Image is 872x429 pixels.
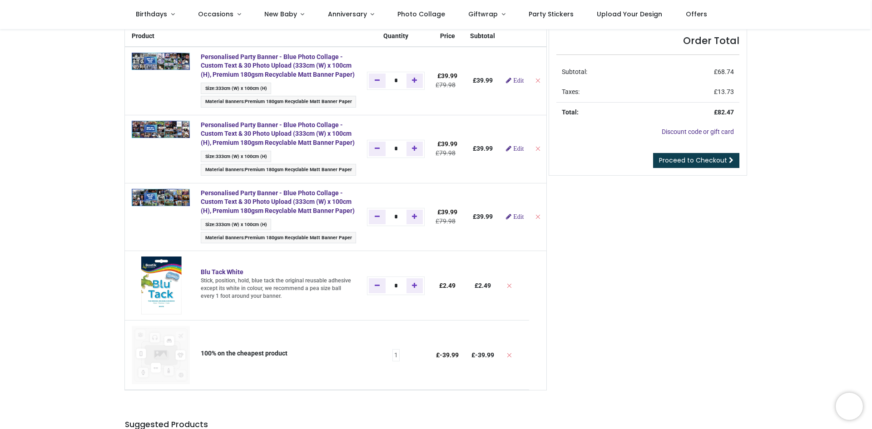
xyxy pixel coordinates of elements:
[441,208,457,216] span: 39.99
[659,156,727,165] span: Proceed to Checkout
[436,351,459,359] span: £
[535,213,541,220] a: Remove from cart
[718,68,734,75] span: 68.74
[406,210,423,224] a: Add one
[436,217,456,225] del: £
[436,149,456,157] del: £
[714,68,734,75] span: £
[328,10,367,19] span: Anniversary
[205,167,243,173] span: Material Banners
[216,85,267,91] span: 333cm (W) x 100cm (H)
[369,74,386,88] a: Remove one
[476,77,493,84] span: 39.99
[132,121,190,138] img: qPAdBAAAABklEQVQDAIA7imz2bYqWAAAAAElFTkSuQmCC
[264,10,297,19] span: New Baby
[369,278,386,293] a: Remove one
[383,32,408,39] span: Quantity
[714,88,734,95] span: £
[245,167,352,173] span: Premium 180gsm Recyclable Matt Banner Paper
[471,351,494,359] b: £
[662,128,734,135] a: Discount code or gift card
[439,81,456,89] span: 79.98
[397,10,445,19] span: Photo Collage
[718,108,734,116] span: 82.47
[125,26,195,47] th: Product
[201,350,287,357] strong: 100% on the cheapest product
[201,232,356,243] span: :
[245,235,352,241] span: Premium 180gsm Recyclable Matt Banner Paper
[205,85,214,91] span: Size
[369,210,386,224] a: Remove one
[201,164,356,175] span: :
[132,326,190,384] img: 100% on the cheapest product
[439,217,456,225] span: 79.98
[201,121,355,146] a: Personalised Party Banner - Blue Photo Collage - Custom Text & 30 Photo Upload (333cm (W) x 100cm...
[439,282,456,289] span: £
[216,153,267,159] span: 333cm (W) x 100cm (H)
[556,82,655,102] td: Taxes:
[132,256,190,315] img: [BLU-TACK-WHITE] Blu Tack White
[201,96,356,107] span: :
[245,99,352,104] span: Premium 180gsm Recyclable Matt Banner Paper
[556,34,739,47] h4: Order Total
[436,81,456,89] del: £
[556,62,655,82] td: Subtotal:
[440,351,459,359] span: -﻿39.99
[506,282,512,289] a: Remove from cart
[439,149,456,157] span: 79.98
[597,10,662,19] span: Upload Your Design
[132,53,190,70] img: mUE99AAAAAZJREFUAwCyHizZ0Z9i2wAAAABJRU5ErkJggg==
[476,145,493,152] span: 39.99
[513,145,524,152] span: Edit
[394,351,398,360] span: 1
[443,282,456,289] span: 2.49
[476,213,493,220] span: 39.99
[686,10,707,19] span: Offers
[205,153,214,159] span: Size
[132,189,190,206] img: xiMYpAAAABklEQVQDAK5DPcXo7EhAAAAAAElFTkSuQmCC
[529,10,574,19] span: Party Stickers
[506,77,524,84] a: Edit
[441,72,457,79] span: 39.99
[437,140,457,148] span: £
[506,213,524,220] a: Edit
[714,108,734,116] strong: £
[201,53,355,78] a: Personalised Party Banner - Blue Photo Collage - Custom Text & 30 Photo Upload (333cm (W) x 100cm...
[513,213,524,220] span: Edit
[836,393,863,420] iframe: Brevo live chat
[653,153,739,168] a: Proceed to Checkout
[198,10,233,19] span: Occasions
[406,278,423,293] a: Add one
[136,10,167,19] span: Birthdays
[430,26,465,47] th: Price
[406,74,423,88] a: Add one
[718,88,734,95] span: 13.73
[406,142,423,156] a: Add one
[201,189,355,214] a: Personalised Party Banner - Blue Photo Collage - Custom Text & 30 Photo Upload (333cm (W) x 100cm...
[475,351,494,359] span: -﻿39.99
[535,145,541,152] a: Remove from cart
[369,142,386,156] a: Remove one
[473,145,493,152] b: £
[201,219,271,230] span: :
[478,282,491,289] span: 2.49
[468,10,498,19] span: Giftwrap
[205,222,214,227] span: Size
[513,77,524,84] span: Edit
[437,72,457,79] span: £
[437,208,457,216] span: £
[535,77,541,84] a: Remove from cart
[201,83,271,94] span: :
[473,77,493,84] b: £
[201,151,271,162] span: :
[205,235,243,241] span: Material Banners
[216,222,267,227] span: 333cm (W) x 100cm (H)
[562,108,579,116] strong: Total:
[205,99,243,104] span: Material Banners
[201,268,243,276] a: Blu Tack White
[473,213,493,220] b: £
